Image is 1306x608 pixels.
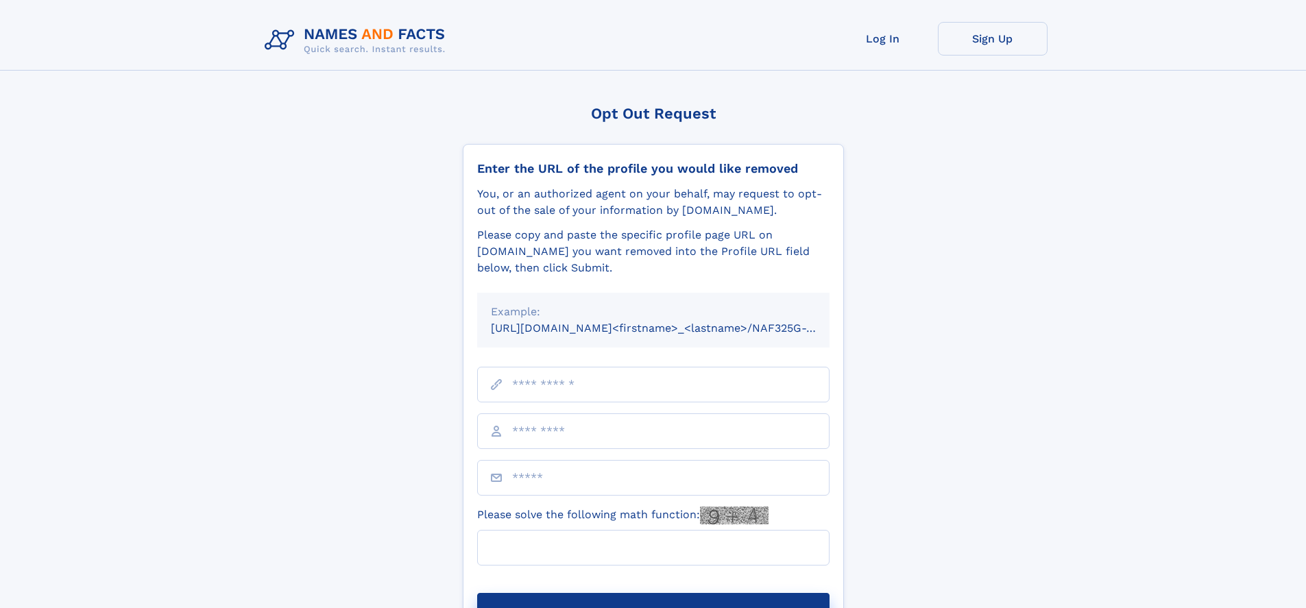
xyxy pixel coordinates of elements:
[463,105,844,122] div: Opt Out Request
[477,161,830,176] div: Enter the URL of the profile you would like removed
[477,507,769,524] label: Please solve the following math function:
[828,22,938,56] a: Log In
[477,227,830,276] div: Please copy and paste the specific profile page URL on [DOMAIN_NAME] you want removed into the Pr...
[259,22,457,59] img: Logo Names and Facts
[491,304,816,320] div: Example:
[938,22,1048,56] a: Sign Up
[491,321,856,335] small: [URL][DOMAIN_NAME]<firstname>_<lastname>/NAF325G-xxxxxxxx
[477,186,830,219] div: You, or an authorized agent on your behalf, may request to opt-out of the sale of your informatio...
